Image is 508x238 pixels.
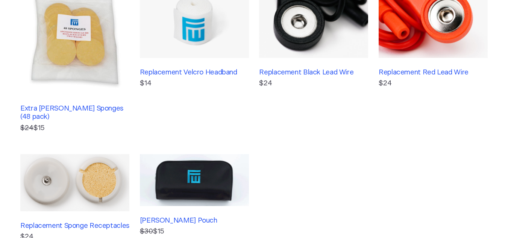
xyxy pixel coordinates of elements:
h3: Replacement Red Lead Wire [379,68,488,77]
p: $24 [379,78,488,89]
s: $30 [140,228,153,235]
h3: Extra [PERSON_NAME] Sponges (48 pack) [20,105,129,121]
p: $15 [140,226,249,237]
img: Fisher Wallace Pouch [140,154,249,206]
h3: Replacement Sponge Receptacles [20,222,129,230]
h3: Replacement Velcro Headband [140,68,249,77]
img: Replacement Sponge Receptacles [20,154,129,211]
p: $24 [259,78,368,89]
s: $24 [20,124,33,132]
h3: Replacement Black Lead Wire [259,68,368,77]
p: $14 [140,78,249,89]
h3: [PERSON_NAME] Pouch [140,217,249,225]
p: $15 [20,123,129,133]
